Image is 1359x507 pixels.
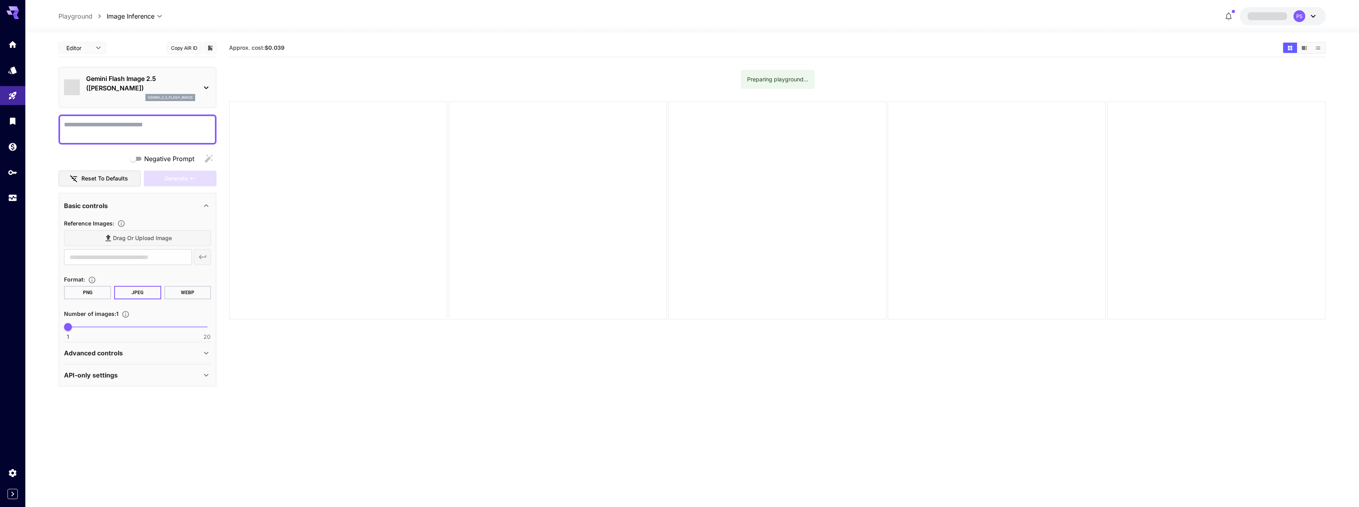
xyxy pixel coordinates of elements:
span: 20 [203,333,211,341]
p: gemini_2_5_flash_image [148,95,193,100]
span: Approx. cost: [229,44,284,51]
div: Playground [8,91,17,101]
button: Add to library [207,43,214,53]
b: $0.039 [265,44,284,51]
span: 1 [67,333,69,341]
span: Image Inference [107,11,154,21]
button: Show media in grid view [1283,43,1297,53]
button: PS [1240,7,1326,25]
div: PS [1293,10,1305,22]
button: Copy AIR ID [167,42,202,54]
p: Basic controls [64,201,108,210]
div: Models [8,65,17,75]
button: Reset to defaults [58,171,141,187]
span: Number of images : 1 [64,310,119,317]
button: Show media in list view [1311,43,1325,53]
nav: breadcrumb [58,11,107,21]
div: API Keys [8,167,17,177]
span: Negative Prompt [144,154,194,163]
div: Wallet [8,142,17,152]
div: Usage [8,193,17,203]
div: Gemini Flash Image 2.5 ([PERSON_NAME])gemini_2_5_flash_image [64,71,211,104]
button: WEBP [164,286,211,299]
p: API-only settings [64,370,118,380]
p: Gemini Flash Image 2.5 ([PERSON_NAME]) [86,74,195,93]
span: Editor [66,44,91,52]
div: Basic controls [64,196,211,215]
button: PNG [64,286,111,299]
div: Show media in grid viewShow media in video viewShow media in list view [1282,42,1326,54]
button: JPEG [114,286,161,299]
button: Expand sidebar [8,489,18,499]
div: Preparing playground... [747,72,808,86]
span: Format : [64,276,85,283]
a: Playground [58,11,92,21]
button: Show media in video view [1297,43,1311,53]
div: Library [8,116,17,126]
p: Advanced controls [64,348,123,358]
button: Upload a reference image to guide the result. This is needed for Image-to-Image or Inpainting. Su... [114,220,128,227]
div: API-only settings [64,366,211,385]
button: Specify how many images to generate in a single request. Each image generation will be charged se... [119,310,133,318]
div: Home [8,39,17,49]
div: Settings [8,468,17,478]
button: Choose the file format for the output image. [85,276,99,284]
span: Reference Images : [64,220,114,227]
div: Advanced controls [64,344,211,362]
